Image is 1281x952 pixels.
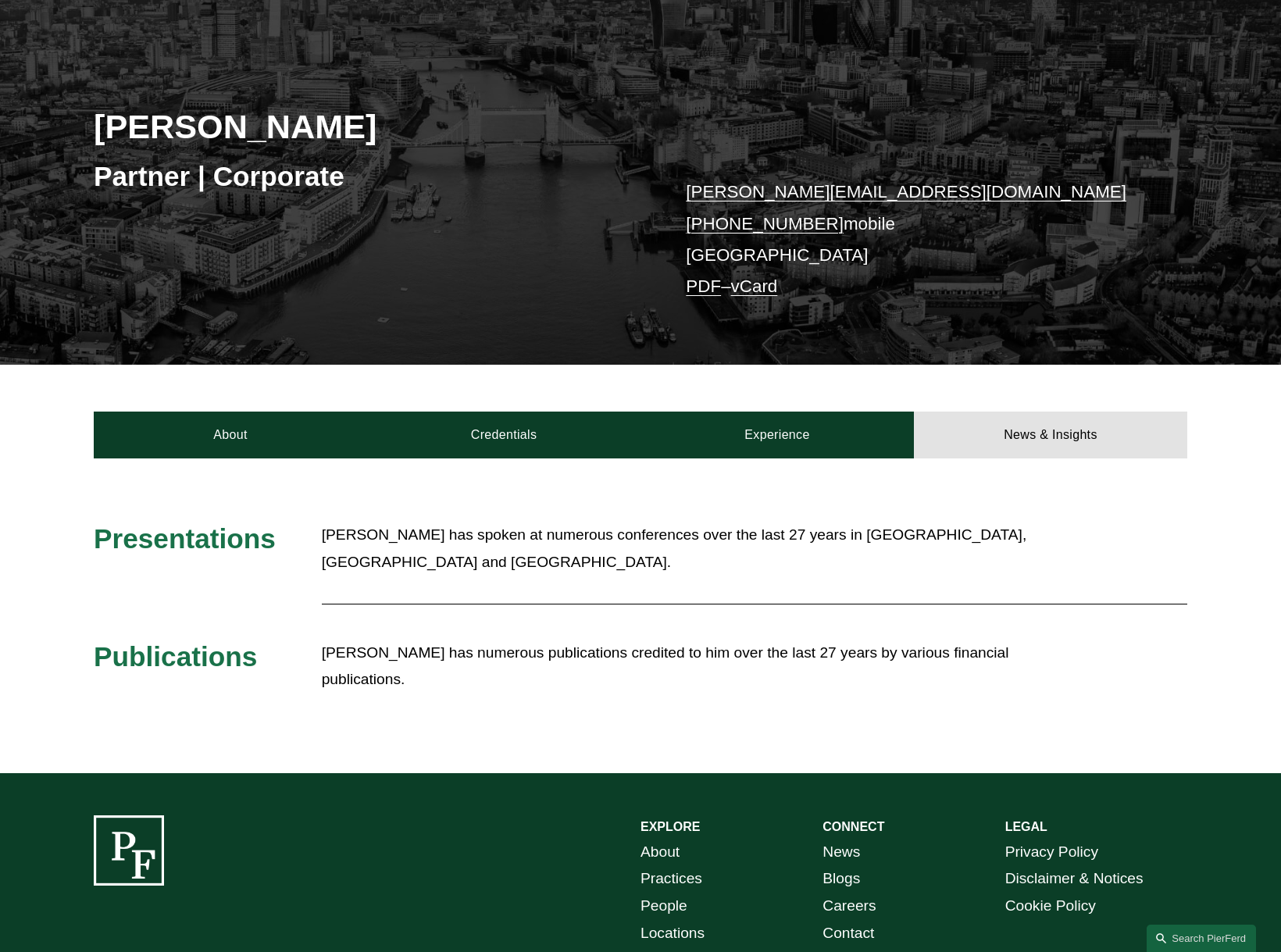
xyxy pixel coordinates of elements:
a: News [822,839,860,866]
a: vCard [731,276,778,296]
a: Privacy Policy [1005,839,1098,866]
a: Cookie Policy [1005,893,1096,920]
a: About [640,839,680,866]
span: Publications [94,641,257,672]
a: Search this site [1147,925,1256,952]
strong: CONNECT [822,820,884,833]
p: mobile [GEOGRAPHIC_DATA] – [686,176,1141,302]
a: PDF [686,276,721,296]
a: Credentials [367,412,640,458]
a: Blogs [822,865,860,893]
a: People [640,893,687,920]
strong: EXPLORE [640,820,700,833]
h3: Partner | Corporate [94,159,640,194]
a: [PERSON_NAME][EMAIL_ADDRESS][DOMAIN_NAME] [686,182,1126,201]
a: Disclaimer & Notices [1005,865,1144,893]
a: Careers [822,893,876,920]
a: Practices [640,865,702,893]
p: [PERSON_NAME] has spoken at numerous conferences over the last 27 years in [GEOGRAPHIC_DATA], [GE... [322,522,1051,576]
a: Experience [640,412,914,458]
a: About [94,412,367,458]
a: News & Insights [914,412,1187,458]
a: [PHONE_NUMBER] [686,214,844,234]
h2: [PERSON_NAME] [94,106,640,147]
span: Presentations [94,523,276,554]
strong: LEGAL [1005,820,1047,833]
p: [PERSON_NAME] has numerous publications credited to him over the last 27 years by various financi... [322,640,1051,693]
a: Locations [640,920,705,947]
a: Contact [822,920,874,947]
